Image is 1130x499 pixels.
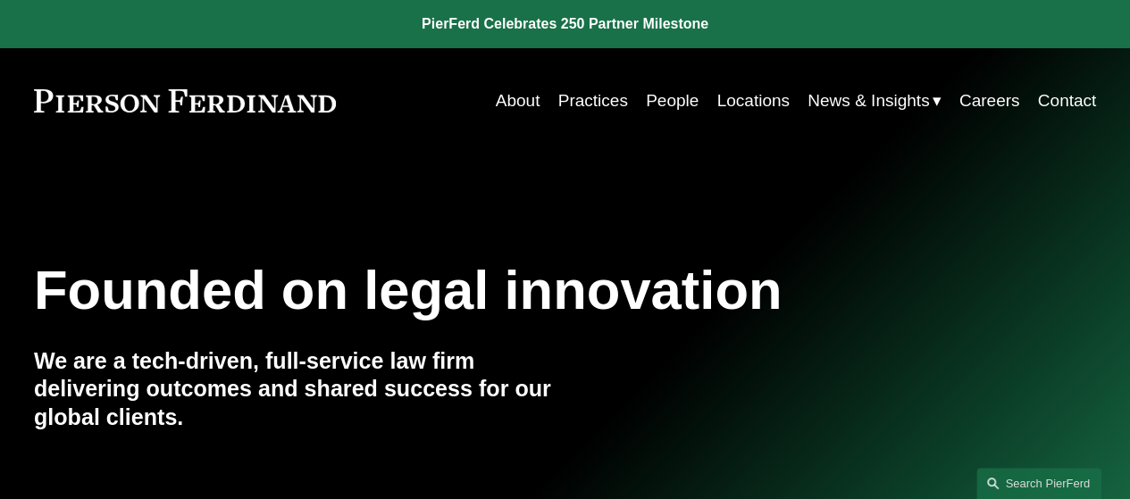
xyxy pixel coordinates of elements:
[808,86,929,116] span: News & Insights
[1038,84,1097,118] a: Contact
[34,347,565,433] h4: We are a tech-driven, full-service law firm delivering outcomes and shared success for our global...
[976,468,1101,499] a: Search this site
[646,84,699,118] a: People
[34,259,919,321] h1: Founded on legal innovation
[496,84,540,118] a: About
[716,84,789,118] a: Locations
[808,84,941,118] a: folder dropdown
[959,84,1020,118] a: Careers
[558,84,628,118] a: Practices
